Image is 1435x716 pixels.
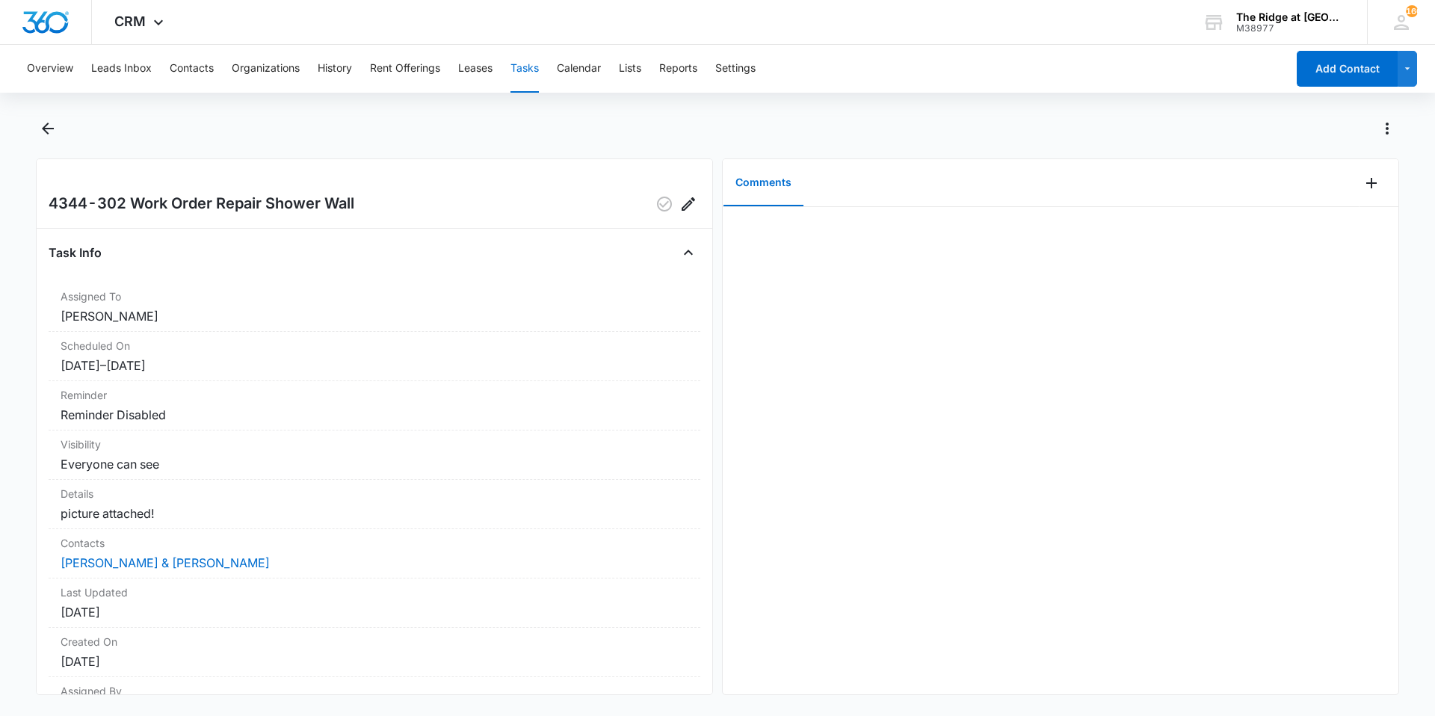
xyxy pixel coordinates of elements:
[27,45,73,93] button: Overview
[61,486,688,501] dt: Details
[1236,11,1345,23] div: account name
[61,584,688,600] dt: Last Updated
[91,45,152,93] button: Leads Inbox
[61,634,688,649] dt: Created On
[659,45,697,93] button: Reports
[232,45,300,93] button: Organizations
[49,430,700,480] div: VisibilityEveryone can see
[61,455,688,473] dd: Everyone can see
[723,160,803,206] button: Comments
[61,436,688,452] dt: Visibility
[61,683,688,699] dt: Assigned By
[61,555,270,570] a: [PERSON_NAME] & [PERSON_NAME]
[676,192,700,216] button: Edit
[170,45,214,93] button: Contacts
[49,529,700,578] div: Contacts[PERSON_NAME] & [PERSON_NAME]
[676,241,700,265] button: Close
[49,192,354,216] h2: 4344-302 Work Order Repair Shower Wall
[557,45,601,93] button: Calendar
[458,45,493,93] button: Leases
[1360,171,1383,195] button: Add Comment
[36,117,59,141] button: Back
[61,603,688,621] dd: [DATE]
[318,45,352,93] button: History
[61,387,688,403] dt: Reminder
[61,406,688,424] dd: Reminder Disabled
[49,283,700,332] div: Assigned To[PERSON_NAME]
[1297,51,1398,87] button: Add Contact
[61,504,688,522] dd: picture attached!
[1236,23,1345,34] div: account id
[1375,117,1399,141] button: Actions
[114,13,146,29] span: CRM
[61,338,688,354] dt: Scheduled On
[510,45,539,93] button: Tasks
[49,480,700,529] div: Detailspicture attached!
[49,628,700,677] div: Created On[DATE]
[61,288,688,304] dt: Assigned To
[61,535,688,551] dt: Contacts
[715,45,756,93] button: Settings
[49,332,700,381] div: Scheduled On[DATE]–[DATE]
[61,357,688,374] dd: [DATE] – [DATE]
[49,381,700,430] div: ReminderReminder Disabled
[1406,5,1418,17] span: 160
[370,45,440,93] button: Rent Offerings
[1406,5,1418,17] div: notifications count
[49,244,102,262] h4: Task Info
[61,652,688,670] dd: [DATE]
[49,578,700,628] div: Last Updated[DATE]
[619,45,641,93] button: Lists
[61,307,688,325] dd: [PERSON_NAME]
